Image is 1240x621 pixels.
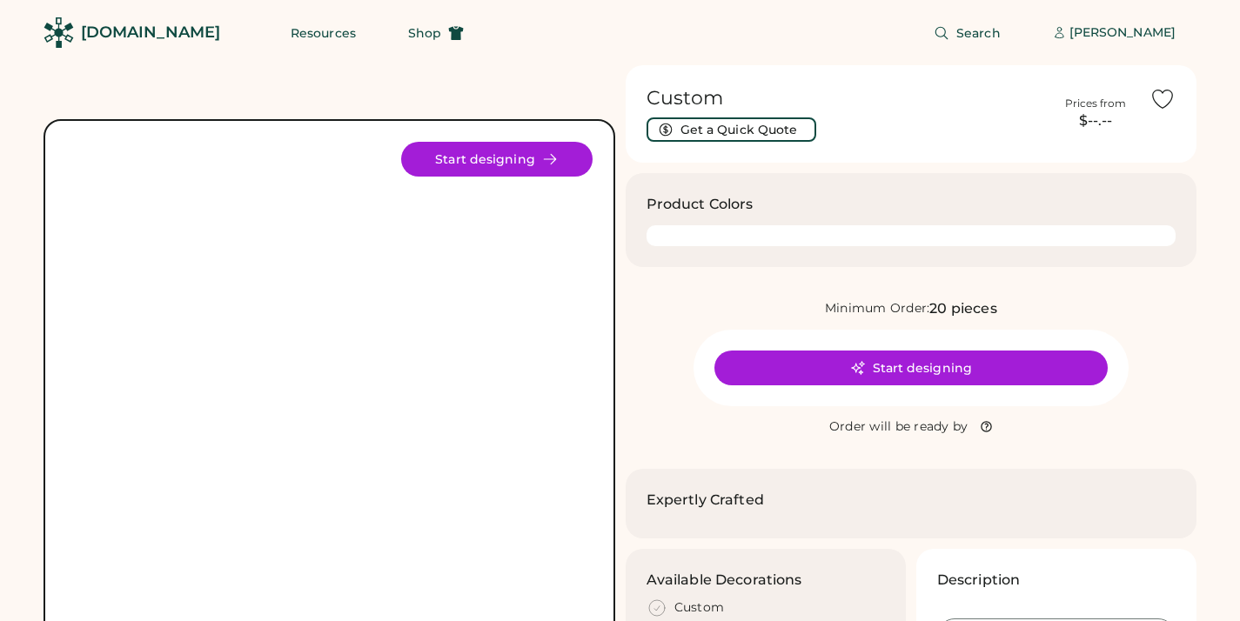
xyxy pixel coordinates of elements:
[829,418,969,436] div: Order will be ready by
[956,27,1001,39] span: Search
[401,142,593,177] button: Start designing
[270,16,377,50] button: Resources
[81,22,220,43] div: [DOMAIN_NAME]
[387,16,485,50] button: Shop
[937,570,1021,591] h3: Description
[647,117,816,142] button: Get a Quick Quote
[714,351,1108,385] button: Start designing
[44,17,74,48] img: Rendered Logo - Screens
[408,27,441,39] span: Shop
[647,570,802,591] h3: Available Decorations
[1069,24,1176,42] div: [PERSON_NAME]
[913,16,1022,50] button: Search
[1052,110,1139,131] div: $--.--
[647,86,1042,110] h1: Custom
[674,599,725,617] div: Custom
[1065,97,1126,110] div: Prices from
[929,298,996,319] div: 20 pieces
[647,194,754,215] h3: Product Colors
[825,300,930,317] div: Minimum Order:
[647,490,764,511] h2: Expertly Crafted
